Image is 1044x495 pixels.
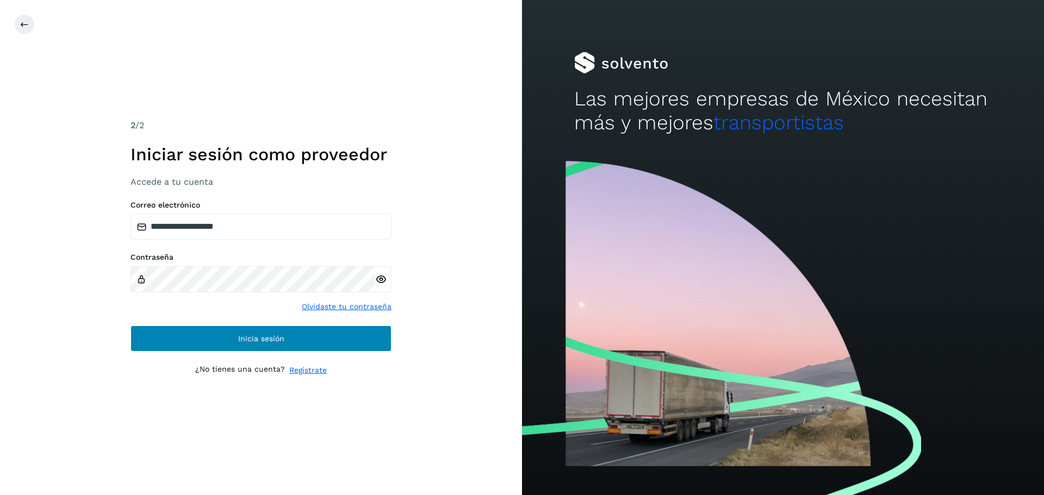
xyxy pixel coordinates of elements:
a: Olvidaste tu contraseña [302,301,391,312]
h2: Las mejores empresas de México necesitan más y mejores [574,87,992,135]
label: Correo electrónico [130,200,391,210]
div: /2 [130,119,391,132]
p: ¿No tienes una cuenta? [195,365,285,376]
h1: Iniciar sesión como proveedor [130,144,391,165]
span: 2 [130,120,135,130]
h3: Accede a tu cuenta [130,177,391,187]
span: transportistas [713,111,844,134]
button: Inicia sesión [130,325,391,352]
span: Inicia sesión [238,335,284,342]
a: Regístrate [289,365,327,376]
label: Contraseña [130,253,391,262]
